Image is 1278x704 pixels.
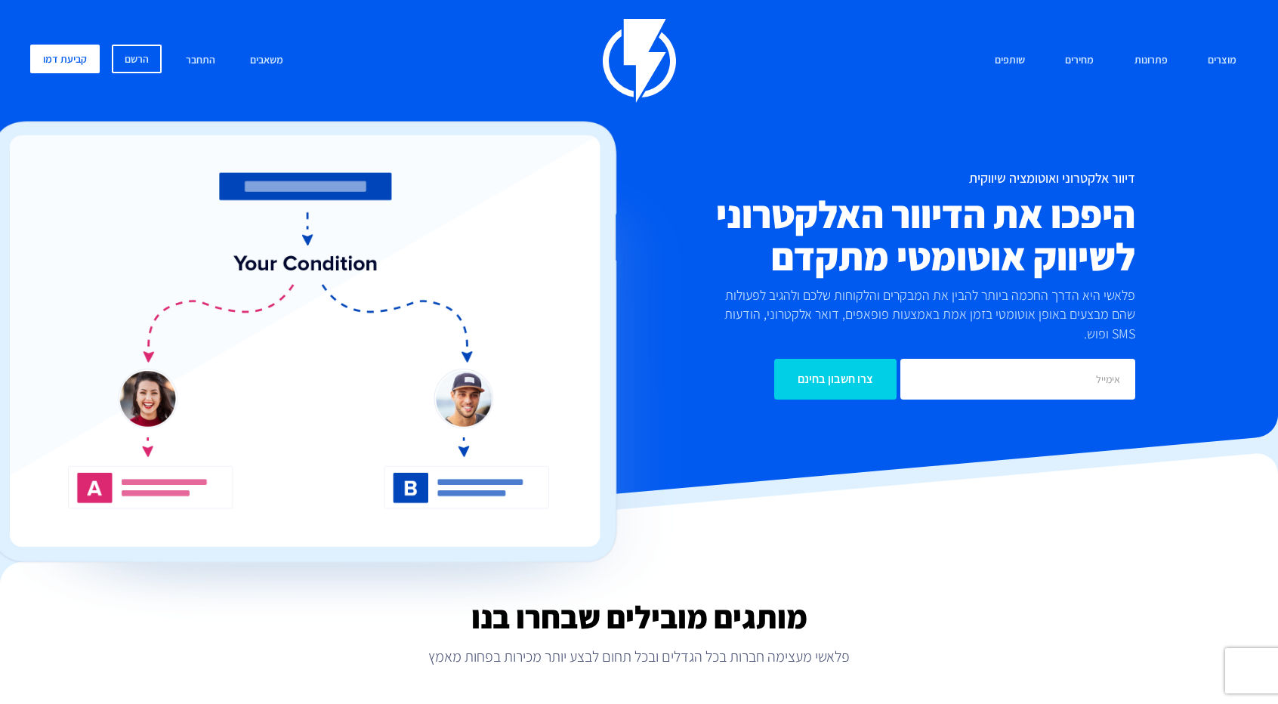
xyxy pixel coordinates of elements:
[1196,45,1248,77] a: מוצרים
[701,286,1135,344] p: פלאשי היא הדרך החכמה ביותר להבין את המבקרים והלקוחות שלכם ולהגיב לפעולות שהם מבצעים באופן אוטומטי...
[1054,45,1105,77] a: מחירים
[239,45,295,77] a: משאבים
[549,171,1135,186] h1: דיוור אלקטרוני ואוטומציה שיווקית
[30,45,100,73] a: קביעת דמו
[549,193,1135,278] h2: היפכו את הדיוור האלקטרוני לשיווק אוטומטי מתקדם
[983,45,1036,77] a: שותפים
[900,359,1134,400] input: אימייל
[112,45,162,73] a: הרשם
[174,45,227,77] a: התחבר
[774,359,897,400] input: צרו חשבון בחינם
[1123,45,1179,77] a: פתרונות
